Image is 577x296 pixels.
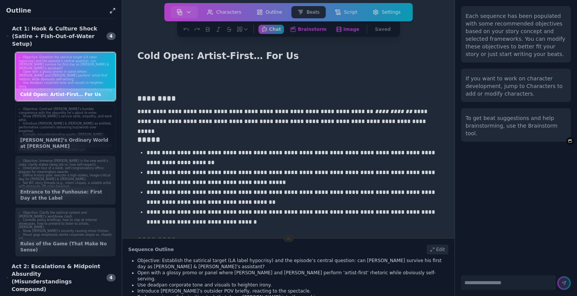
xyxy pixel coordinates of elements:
[137,258,448,270] li: Objective: Establish the satirical target (LA label hypocrisy) and the episode’s central question...
[134,49,302,63] h1: Cold Open: Artist-First… For Us
[466,75,566,98] div: If you want to work on character development, jump to Characters to add or modify characters.
[16,134,115,152] div: [PERSON_NAME]’s Ordinary World at [PERSON_NAME]
[366,6,406,18] button: Settings
[249,5,290,20] a: Outline
[327,5,365,20] a: Script
[6,25,102,48] div: Act 1: Hook & Culture Shock (Satire + Fish-Out-of-Water Setup)
[19,166,112,174] li: Orientation tour of a sleek, self-congratulatory office; plaques for meaningless awards.
[6,262,102,293] div: Act 2: Escalations & Midpoint Absurdity (Misunderstandings Compound)
[258,25,284,34] button: Chat
[137,270,448,282] li: Open with a glossy promo or panel where [PERSON_NAME] and [PERSON_NAME] perform ‘artist-first’ rh...
[19,211,112,218] li: Objective: Clarify the satirical system and [PERSON_NAME]’s worldview clash.
[19,115,112,122] li: Show [PERSON_NAME]’s service skills, empathy, and work ethic.
[19,81,112,88] li: Use deadpan corporate tone and visuals to heighten irony.
[466,12,566,58] div: Each sequence has been populated with some recommended objectives based on your story concept and...
[200,5,249,20] a: Characters
[19,56,112,70] li: Objective: Establish the satirical target (LA label hypocrisy) and the episode’s central question...
[128,246,174,253] h2: Sequence Outline
[250,6,288,18] button: Outline
[19,233,112,240] li: Visual gags emphasize sterile corporate utopia vs. chaotic art.
[19,218,112,229] li: Comedic policy briefings: how to clap at internal showcases, how to pretend to listen to artists,...
[372,25,394,34] button: Saved
[365,5,408,20] a: Settings
[16,88,115,101] div: Cold Open: Artist-First… For Us
[201,6,248,18] button: Characters
[137,288,448,294] li: Introduce [PERSON_NAME]’s outsider POV briefly, reacting to the spectacle.
[19,229,112,233] li: Show [PERSON_NAME]’s sincerity causing minor friction.
[329,6,363,18] button: Script
[19,107,112,115] li: Objective: Contrast [PERSON_NAME]’s humble competence with the absurdity he’s about to enter.
[19,122,112,133] li: Introduce [PERSON_NAME] & [PERSON_NAME] as entitled, performative customers delivering buzzwords ...
[106,32,116,40] span: 4
[106,274,116,282] span: 4
[19,70,112,81] li: Open with a glossy promo or panel where [PERSON_NAME] and [PERSON_NAME] perform ‘artist-first’ rh...
[19,181,112,189] li: Set B/C story threads (e.g., intern cliques, a volatile artist with demands, PR crisis brewing).
[19,159,112,166] li: Objective: Immerse [PERSON_NAME] in the new world’s rules; clarify stakes (keep job vs. lose self...
[290,5,327,20] a: Beats
[6,6,106,15] h1: Outline
[177,9,183,15] img: storyboard
[16,238,115,256] div: Rules of the Game (That Make No Sense)
[566,137,574,145] button: Brainstorm
[291,6,326,18] button: Beats
[19,174,112,181] li: Define A-story goal: execute a high-stakes, image-critical day for [PERSON_NAME] & [PERSON_NAME].
[287,25,329,34] button: Brainstorm
[137,282,448,288] li: Use deadpan corporate tone and visuals to heighten irony.
[19,133,112,144] li: Comedic misunderstanding sparks: [PERSON_NAME] inadvertently solves a tiny ‘industry crisis’ with...
[427,245,448,254] div: Edit
[16,186,115,204] div: Entrance to the Funhouse: First Day at the Label
[466,114,566,137] div: To get beat suggestions and help brainstorming, use the Brainstorm tool.
[333,25,363,34] button: Image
